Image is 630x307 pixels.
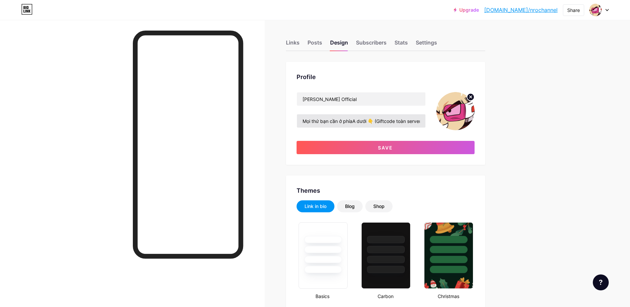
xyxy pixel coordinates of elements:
[286,39,300,51] div: Links
[416,39,437,51] div: Settings
[297,92,425,106] input: Name
[297,141,475,154] button: Save
[345,203,355,210] div: Blog
[484,6,558,14] a: [DOMAIN_NAME]/nrochannel
[359,293,411,300] div: Carbon
[297,114,425,128] input: Bio
[436,92,475,130] img: nrochannel
[297,72,475,81] div: Profile
[330,39,348,51] div: Design
[373,203,385,210] div: Shop
[297,186,475,195] div: Themes
[305,203,326,210] div: Link in bio
[589,4,602,16] img: nrochannel
[395,39,408,51] div: Stats
[454,7,479,13] a: Upgrade
[356,39,387,51] div: Subscribers
[297,293,349,300] div: Basics
[308,39,322,51] div: Posts
[378,145,393,151] span: Save
[567,7,580,14] div: Share
[422,293,474,300] div: Christmas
